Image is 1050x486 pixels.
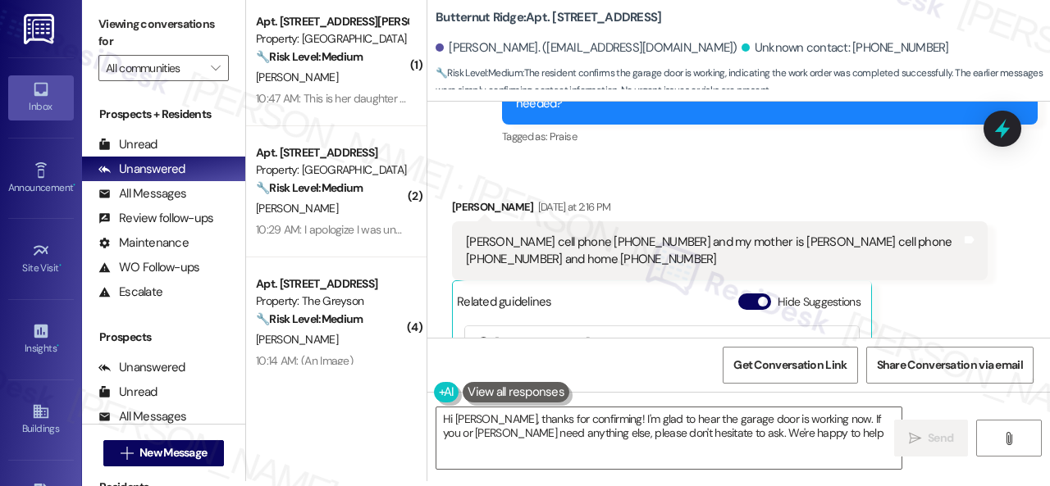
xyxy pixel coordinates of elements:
[436,65,1050,100] span: : The resident confirms the garage door is working, indicating the work order was completed succe...
[98,384,157,401] div: Unread
[452,198,988,221] div: [PERSON_NAME]
[98,161,185,178] div: Unanswered
[866,347,1034,384] button: Share Conversation via email
[121,447,133,460] i: 
[98,284,162,301] div: Escalate
[256,13,408,30] div: Apt. [STREET_ADDRESS][PERSON_NAME]
[436,407,902,469] textarea: Hi [PERSON_NAME], thanks for confirming! I'm glad to hear the garage door is working now. If you ...
[1002,432,1015,445] i: 
[8,237,74,281] a: Site Visit •
[82,106,245,123] div: Prospects + Residents
[8,317,74,361] a: Insights •
[98,210,213,227] div: Review follow-ups
[98,259,199,276] div: WO Follow-ups
[8,397,74,442] a: Buildings
[256,293,408,310] div: Property: The Greyson
[436,9,661,26] b: Butternut Ridge: Apt. [STREET_ADDRESS]
[59,260,62,271] span: •
[98,185,186,202] div: All Messages
[256,201,338,216] span: [PERSON_NAME]
[742,39,949,57] div: Unknown contact: [PHONE_NUMBER]
[98,136,157,153] div: Unread
[909,432,921,445] i: 
[139,444,207,461] span: New Message
[778,293,861,311] label: Hide Suggestions
[256,30,408,48] div: Property: [GEOGRAPHIC_DATA]
[894,420,968,456] button: Send
[256,180,363,195] strong: 🔧 Risk Level: Medium
[98,234,189,252] div: Maintenance
[733,357,847,374] span: Get Conversation Link
[457,293,552,317] div: Related guidelines
[256,70,338,84] span: [PERSON_NAME]
[256,332,338,347] span: [PERSON_NAME]
[256,161,408,179] div: Property: [GEOGRAPHIC_DATA]
[534,198,611,216] div: [DATE] at 2:16 PM
[24,14,57,44] img: ResiDesk Logo
[256,49,363,64] strong: 🔧 Risk Level: Medium
[256,222,599,237] div: 10:29 AM: I apologize I was under the impression you opened at 9 [DATE]
[723,347,857,384] button: Get Conversation Link
[57,340,59,352] span: •
[466,234,961,269] div: [PERSON_NAME] cell phone [PHONE_NUMBER] and my mother is [PERSON_NAME] cell phone [PHONE_NUMBER] ...
[98,408,186,425] div: All Messages
[98,11,229,55] label: Viewing conversations for
[211,61,220,75] i: 
[928,429,953,447] span: Send
[477,335,847,370] div: [PERSON_NAME] - Butternut Ridge: Residents should call the emergency number for after-hours leaks.
[256,144,408,161] div: Apt. [STREET_ADDRESS]
[8,75,74,120] a: Inbox
[256,91,812,106] div: 10:47 AM: This is her daughter [PERSON_NAME] my mother is not good at texting so writing a review...
[256,311,363,326] strong: 🔧 Risk Level: Medium
[256,353,353,368] div: 10:14 AM: (An Image)
[502,125,1038,148] div: Tagged as:
[256,275,408,293] div: Apt. [STREET_ADDRESS]
[877,357,1023,374] span: Share Conversation via email
[103,440,225,466] button: New Message
[436,66,523,79] strong: 🔧 Risk Level: Medium
[73,179,75,191] span: •
[436,39,737,57] div: [PERSON_NAME]. ([EMAIL_ADDRESS][DOMAIN_NAME])
[550,129,577,143] span: Praise
[98,359,185,376] div: Unanswered
[106,55,203,81] input: All communities
[82,329,245,346] div: Prospects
